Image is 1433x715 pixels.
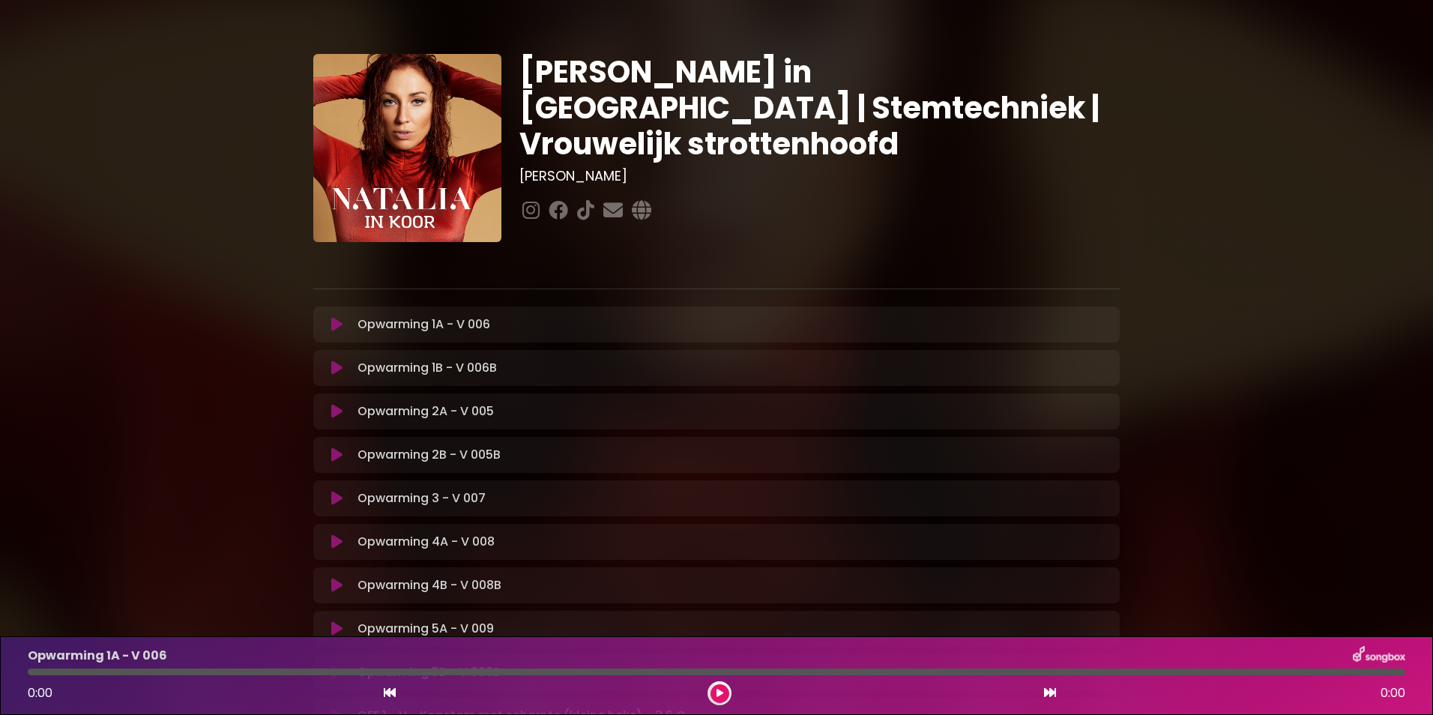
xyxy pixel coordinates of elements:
[519,168,1120,184] h3: [PERSON_NAME]
[313,54,501,242] img: YTVS25JmS9CLUqXqkEhs
[358,402,494,420] p: Opwarming 2A - V 005
[1353,646,1405,666] img: songbox-logo-white.png
[519,54,1120,162] h1: [PERSON_NAME] in [GEOGRAPHIC_DATA] | Stemtechniek | Vrouwelijk strottenhoofd
[358,446,501,464] p: Opwarming 2B - V 005B
[28,684,52,702] span: 0:00
[358,359,497,377] p: Opwarming 1B - V 006B
[358,533,495,551] p: Opwarming 4A - V 008
[358,489,486,507] p: Opwarming 3 - V 007
[1381,684,1405,702] span: 0:00
[358,620,494,638] p: Opwarming 5A - V 009
[358,576,501,594] p: Opwarming 4B - V 008B
[28,647,167,665] p: Opwarming 1A - V 006
[358,316,490,334] p: Opwarming 1A - V 006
